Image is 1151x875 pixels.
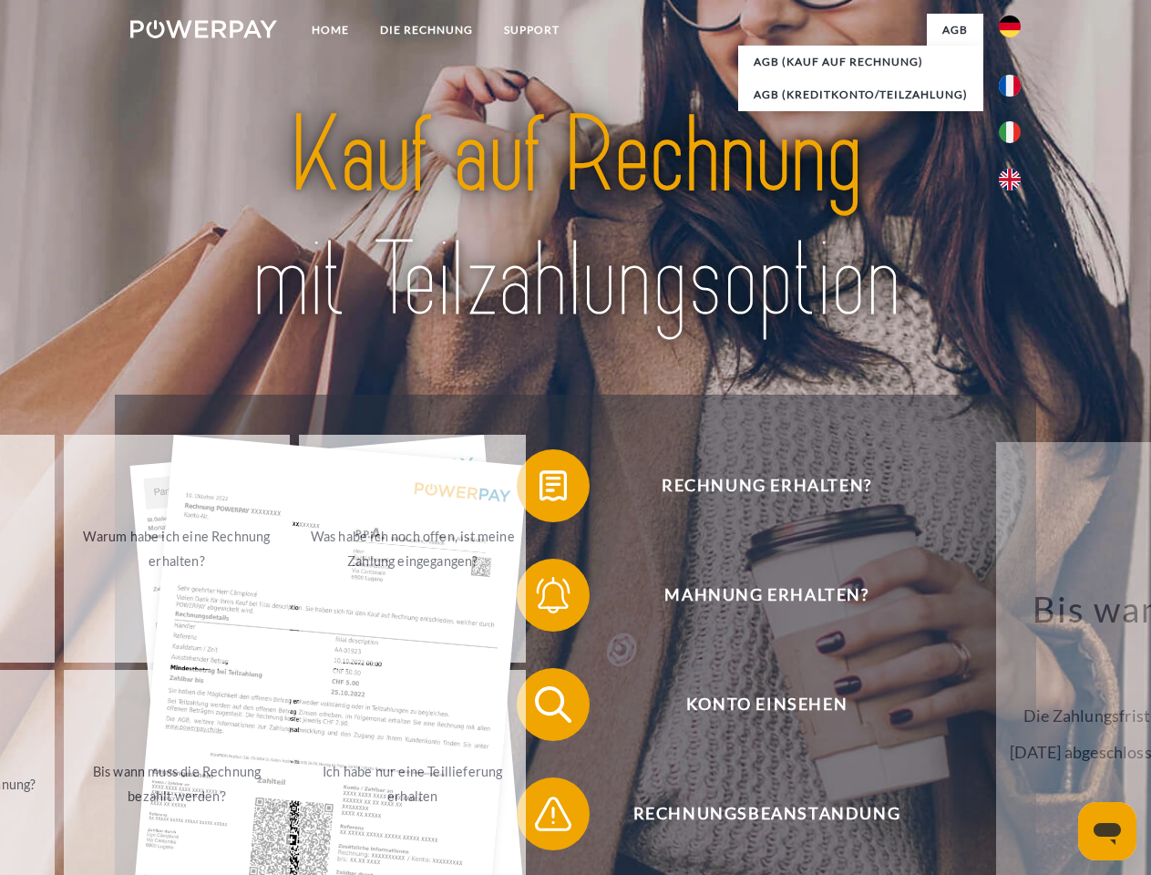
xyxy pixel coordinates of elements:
[75,524,280,573] div: Warum habe ich eine Rechnung erhalten?
[310,524,515,573] div: Was habe ich noch offen, ist meine Zahlung eingegangen?
[999,75,1021,97] img: fr
[543,668,990,741] span: Konto einsehen
[75,759,280,808] div: Bis wann muss die Rechnung bezahlt werden?
[999,15,1021,37] img: de
[543,777,990,850] span: Rechnungsbeanstandung
[927,14,983,46] a: agb
[517,668,991,741] button: Konto einsehen
[999,121,1021,143] img: it
[999,169,1021,190] img: en
[530,682,576,727] img: qb_search.svg
[310,759,515,808] div: Ich habe nur eine Teillieferung erhalten
[530,572,576,618] img: qb_bell.svg
[517,777,991,850] button: Rechnungsbeanstandung
[530,463,576,509] img: qb_bill.svg
[130,20,277,38] img: logo-powerpay-white.svg
[299,435,526,663] a: Was habe ich noch offen, ist meine Zahlung eingegangen?
[738,78,983,111] a: AGB (Kreditkonto/Teilzahlung)
[365,14,488,46] a: DIE RECHNUNG
[488,14,575,46] a: SUPPORT
[530,791,576,837] img: qb_warning.svg
[296,14,365,46] a: Home
[174,87,977,349] img: title-powerpay_de.svg
[738,46,983,78] a: AGB (Kauf auf Rechnung)
[1078,802,1136,860] iframe: Schaltfläche zum Öffnen des Messaging-Fensters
